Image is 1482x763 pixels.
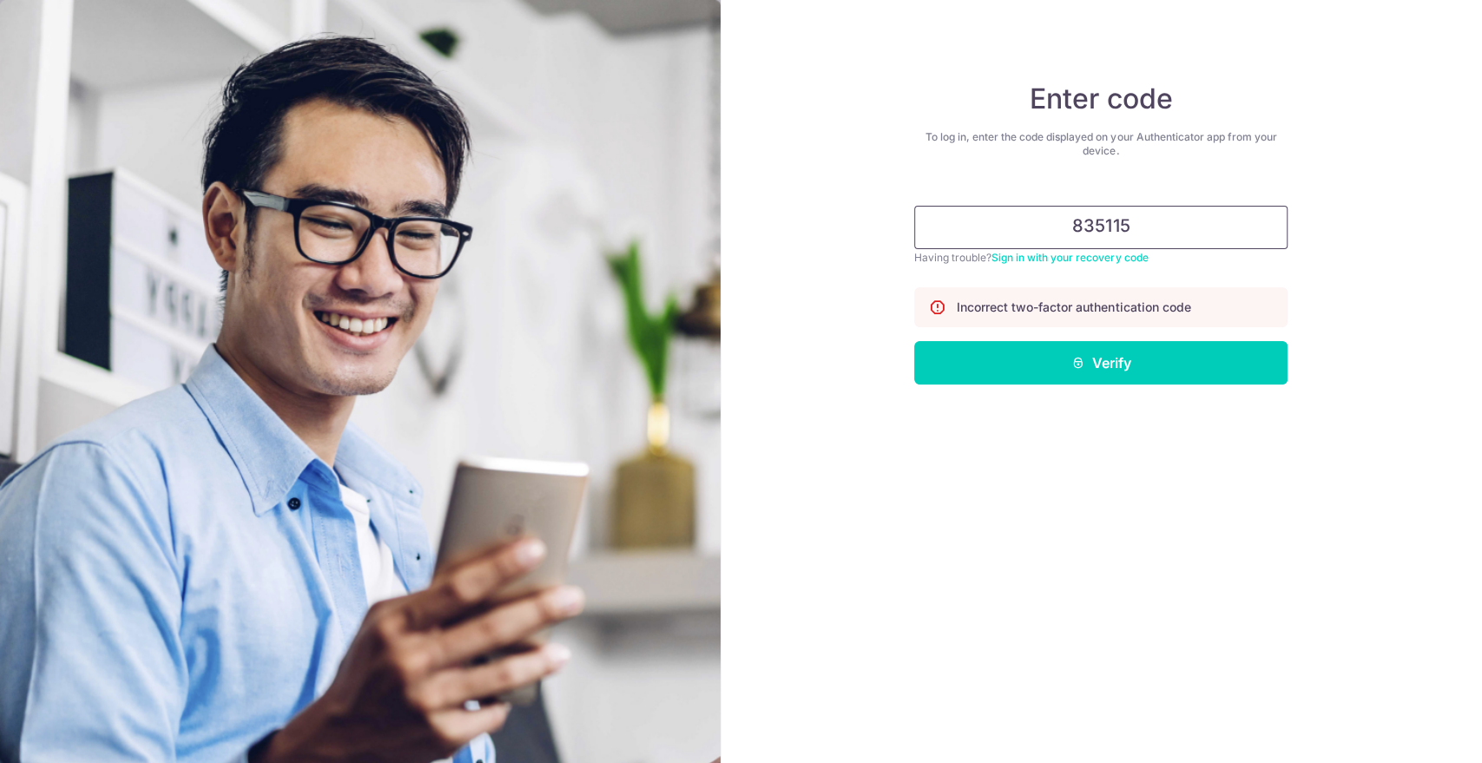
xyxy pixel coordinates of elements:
h4: Enter code [914,82,1288,116]
button: Verify [914,341,1288,385]
p: Incorrect two-factor authentication code [957,299,1190,316]
div: To log in, enter the code displayed on your Authenticator app from your device. [914,130,1288,158]
div: Having trouble? [914,249,1288,266]
a: Sign in with your recovery code [991,251,1148,264]
input: Enter 6 digit code [914,206,1288,249]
